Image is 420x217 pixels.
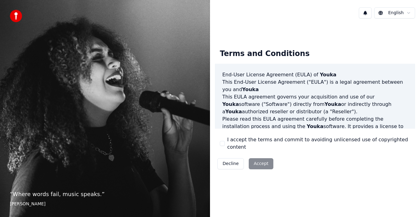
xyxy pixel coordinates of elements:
[10,201,200,207] footer: [PERSON_NAME]
[10,190,200,199] p: “ Where words fail, music speaks. ”
[307,123,323,129] span: Youka
[320,72,336,78] span: Youka
[227,136,410,151] label: I accept the terms and commit to avoiding unlicensed use of copyrighted content
[215,44,315,64] div: Terms and Conditions
[225,109,242,115] span: Youka
[222,101,239,107] span: Youka
[222,78,408,93] p: This End-User License Agreement ("EULA") is a legal agreement between you and
[222,71,408,78] h3: End-User License Agreement (EULA) of
[325,101,341,107] span: Youka
[242,86,259,92] span: Youka
[222,93,408,115] p: This EULA agreement governs your acquisition and use of our software ("Software") directly from o...
[222,115,408,145] p: Please read this EULA agreement carefully before completing the installation process and using th...
[10,10,22,22] img: youka
[217,158,244,169] button: Decline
